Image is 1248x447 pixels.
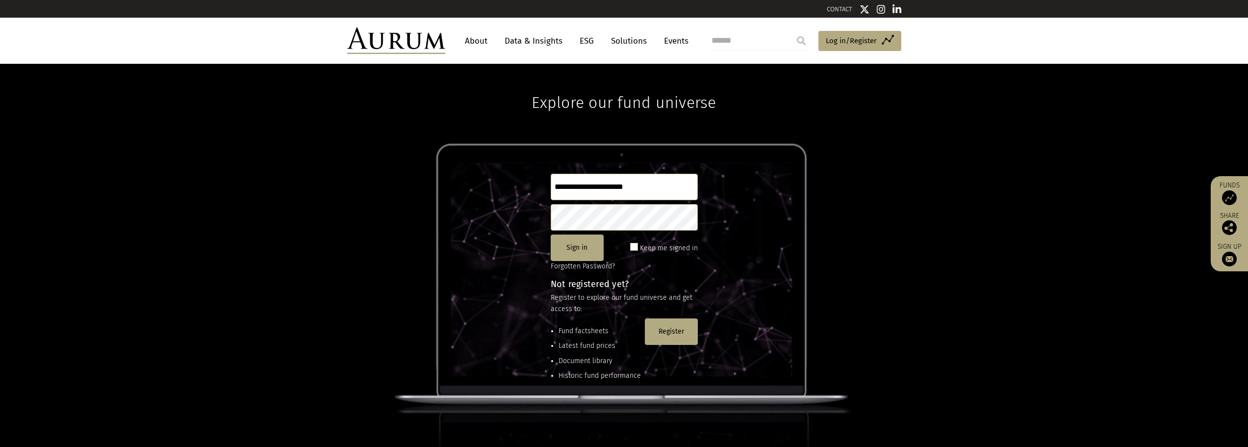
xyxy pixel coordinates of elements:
img: Share this post [1222,220,1237,235]
a: CONTACT [827,5,852,13]
button: Register [645,318,698,345]
a: Sign up [1216,242,1243,266]
a: Forgotten Password? [551,262,615,270]
span: Log in/Register [826,35,877,47]
a: Data & Insights [500,32,567,50]
a: About [460,32,492,50]
input: Submit [791,31,811,51]
img: Sign up to our newsletter [1222,252,1237,266]
img: Instagram icon [877,4,886,14]
li: Document library [559,356,641,367]
h4: Not registered yet? [551,280,698,289]
li: Fund factsheets [559,326,641,337]
a: ESG [575,32,599,50]
li: Historic fund performance [559,370,641,381]
div: Share [1216,212,1243,235]
a: Events [659,32,688,50]
a: Solutions [606,32,652,50]
label: Keep me signed in [640,242,698,254]
a: Log in/Register [818,31,901,52]
p: Register to explore our fund universe and get access to: [551,292,698,315]
li: Latest fund prices [559,341,641,351]
img: Linkedin icon [892,4,901,14]
a: Funds [1216,181,1243,205]
img: Access Funds [1222,190,1237,205]
img: Twitter icon [860,4,869,14]
img: Aurum [347,27,445,54]
h1: Explore our fund universe [532,64,716,112]
button: Sign in [551,235,604,261]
